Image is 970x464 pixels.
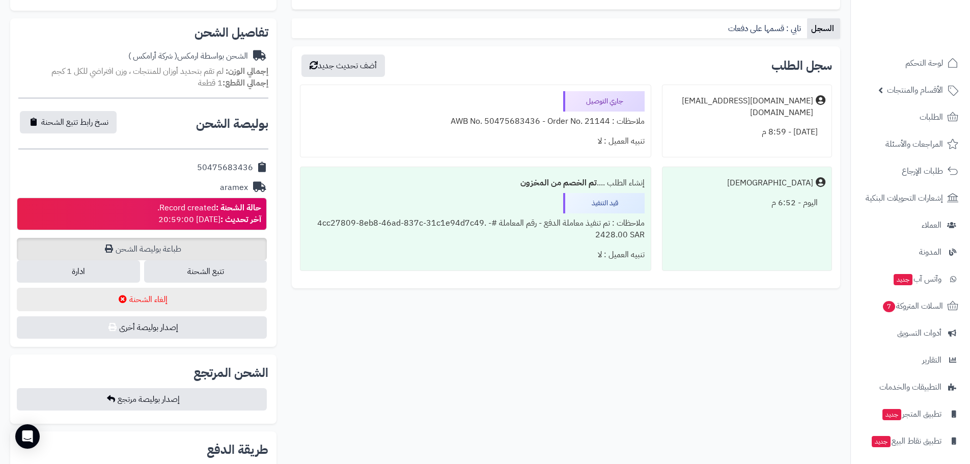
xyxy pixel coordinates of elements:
[897,326,941,340] span: أدوات التسويق
[41,116,108,128] span: نسخ رابط تتبع الشحنة
[807,18,840,39] a: السجل
[226,65,268,77] strong: إجمالي الوزن:
[51,65,224,77] span: لم تقم بتحديد أوزان للمنتجات ، وزن افتراضي للكل 1 كجم
[301,54,385,77] button: أضف تحديث جديد
[857,348,964,372] a: التقارير
[17,388,267,411] button: إصدار بوليصة مرتجع
[220,182,248,194] div: aramex
[893,272,941,286] span: وآتس آب
[857,51,964,75] a: لوحة التحكم
[857,159,964,183] a: طلبات الإرجاع
[894,274,912,285] span: جديد
[901,22,960,44] img: logo-2.png
[520,177,597,189] b: تم الخصم من المخزون
[857,375,964,399] a: التطبيقات والخدمات
[879,380,941,394] span: التطبيقات والخدمات
[223,77,268,89] strong: إجمالي القطع:
[857,267,964,291] a: وآتس آبجديد
[17,238,267,260] a: طباعة بوليصة الشحن
[307,112,644,131] div: ملاحظات : AWB No. 50475683436 - Order No. 21144
[905,56,943,70] span: لوحة التحكم
[17,316,267,339] button: إصدار بوليصة أخرى
[18,26,268,39] h2: تفاصيل الشحن
[857,132,964,156] a: المراجعات والأسئلة
[17,288,267,311] button: إلغاء الشحنة
[307,245,644,265] div: تنبيه العميل : لا
[920,110,943,124] span: الطلبات
[871,434,941,448] span: تطبيق نقاط البيع
[216,202,261,214] strong: حالة الشحنة :
[307,173,644,193] div: إنشاء الطلب ....
[144,260,267,283] a: تتبع الشحنة
[919,245,941,259] span: المدونة
[669,95,813,119] div: [DOMAIN_NAME][EMAIL_ADDRESS][DOMAIN_NAME]
[885,137,943,151] span: المراجعات والأسئلة
[197,162,253,174] div: 50475683436
[15,424,40,449] div: Open Intercom Messenger
[196,118,268,130] h2: بوليصة الشحن
[922,218,941,232] span: العملاء
[669,122,825,142] div: [DATE] - 8:59 م
[883,301,896,313] span: 7
[198,77,268,89] small: 1 قطعة
[857,294,964,318] a: السلات المتروكة7
[857,213,964,237] a: العملاء
[17,260,140,283] a: ادارة
[872,436,891,447] span: جديد
[771,60,832,72] h3: سجل الطلب
[857,429,964,453] a: تطبيق نقاط البيعجديد
[193,367,268,379] h2: الشحن المرتجع
[220,213,261,226] strong: آخر تحديث :
[563,193,645,213] div: قيد التنفيذ
[922,353,941,367] span: التقارير
[128,50,177,62] span: ( شركة أرامكس )
[882,299,943,313] span: السلات المتروكة
[857,186,964,210] a: إشعارات التحويلات البنكية
[563,91,645,112] div: جاري التوصيل
[307,131,644,151] div: تنبيه العميل : لا
[881,407,941,421] span: تطبيق المتجر
[20,111,117,133] button: نسخ رابط تتبع الشحنة
[727,177,813,189] div: [DEMOGRAPHIC_DATA]
[157,202,261,226] div: Record created. [DATE] 20:59:00
[866,191,943,205] span: إشعارات التحويلات البنكية
[857,105,964,129] a: الطلبات
[857,240,964,264] a: المدونة
[882,409,901,420] span: جديد
[724,18,807,39] a: تابي : قسمها على دفعات
[307,213,644,245] div: ملاحظات : تم تنفيذ معاملة الدفع - رقم المعاملة #4cc27809-8eb8-46ad-837c-31c1e94d7c49. - 2428.00 SAR
[887,83,943,97] span: الأقسام والمنتجات
[857,321,964,345] a: أدوات التسويق
[207,444,268,456] h2: طريقة الدفع
[857,402,964,426] a: تطبيق المتجرجديد
[902,164,943,178] span: طلبات الإرجاع
[128,50,248,62] div: الشحن بواسطة ارمكس
[669,193,825,213] div: اليوم - 6:52 م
